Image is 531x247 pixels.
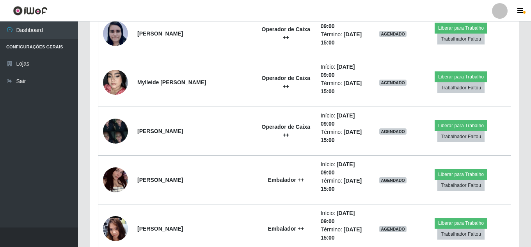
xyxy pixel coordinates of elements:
[435,120,487,131] button: Liberar para Trabalho
[321,177,370,193] li: Término:
[379,31,407,37] span: AGENDADO
[321,210,355,224] time: [DATE] 09:00
[137,226,183,232] strong: [PERSON_NAME]
[435,218,487,229] button: Liberar para Trabalho
[137,30,183,37] strong: [PERSON_NAME]
[321,64,355,78] time: [DATE] 09:00
[379,80,407,86] span: AGENDADO
[268,226,304,232] strong: Embalador ++
[435,23,487,34] button: Liberar para Trabalho
[13,6,48,16] img: CoreUI Logo
[262,75,311,89] strong: Operador de Caixa ++
[321,14,370,30] li: Início:
[435,169,487,180] button: Liberar para Trabalho
[435,71,487,82] button: Liberar para Trabalho
[379,128,407,135] span: AGENDADO
[321,30,370,47] li: Término:
[321,161,355,176] time: [DATE] 09:00
[321,226,370,242] li: Término:
[262,124,311,138] strong: Operador de Caixa ++
[137,79,206,85] strong: Mylleide [PERSON_NAME]
[103,60,128,105] img: 1751397040132.jpeg
[437,229,485,240] button: Trabalhador Faltou
[137,128,183,134] strong: [PERSON_NAME]
[262,26,311,41] strong: Operador de Caixa ++
[321,128,370,144] li: Término:
[437,82,485,93] button: Trabalhador Faltou
[437,131,485,142] button: Trabalhador Faltou
[268,177,304,183] strong: Embalador ++
[321,160,370,177] li: Início:
[103,21,128,46] img: 1628255605382.jpeg
[321,209,370,226] li: Início:
[137,177,183,183] strong: [PERSON_NAME]
[103,114,128,147] img: 1754847204273.jpeg
[321,79,370,96] li: Término:
[321,112,370,128] li: Início:
[103,152,128,208] img: 1757113340367.jpeg
[321,112,355,127] time: [DATE] 09:00
[437,34,485,44] button: Trabalhador Faltou
[379,226,407,232] span: AGENDADO
[437,180,485,191] button: Trabalhador Faltou
[379,177,407,183] span: AGENDADO
[321,63,370,79] li: Início:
